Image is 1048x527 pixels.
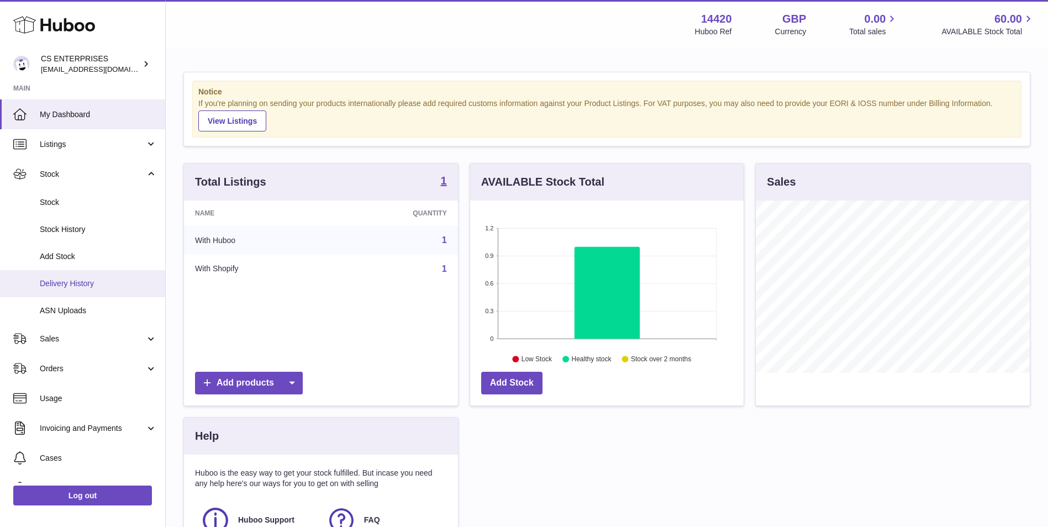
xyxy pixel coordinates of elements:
[775,27,807,37] div: Currency
[701,12,732,27] strong: 14420
[485,308,493,314] text: 0.3
[485,280,493,287] text: 0.6
[522,355,552,363] text: Low Stock
[782,12,806,27] strong: GBP
[442,235,447,245] a: 1
[571,355,612,363] text: Healthy stock
[40,197,157,208] span: Stock
[40,363,145,374] span: Orders
[195,429,219,444] h3: Help
[195,468,447,489] p: Huboo is the easy way to get your stock fulfilled. But incase you need any help here's our ways f...
[40,251,157,262] span: Add Stock
[40,423,145,434] span: Invoicing and Payments
[331,201,457,226] th: Quantity
[695,27,732,37] div: Huboo Ref
[485,225,493,231] text: 1.2
[441,175,447,188] a: 1
[184,226,331,255] td: With Huboo
[41,54,140,75] div: CS ENTERPRISES
[441,175,447,186] strong: 1
[485,252,493,259] text: 0.9
[865,12,886,27] span: 0.00
[184,201,331,226] th: Name
[941,27,1035,37] span: AVAILABLE Stock Total
[195,372,303,394] a: Add products
[490,335,493,342] text: 0
[13,486,152,505] a: Log out
[481,175,604,189] h3: AVAILABLE Stock Total
[40,453,157,463] span: Cases
[767,175,796,189] h3: Sales
[364,515,380,525] span: FAQ
[13,56,30,72] img: internalAdmin-14420@internal.huboo.com
[40,393,157,404] span: Usage
[198,110,266,131] a: View Listings
[40,224,157,235] span: Stock History
[40,334,145,344] span: Sales
[41,65,162,73] span: [EMAIL_ADDRESS][DOMAIN_NAME]
[40,109,157,120] span: My Dashboard
[481,372,543,394] a: Add Stock
[184,255,331,283] td: With Shopify
[631,355,691,363] text: Stock over 2 months
[198,98,1015,131] div: If you're planning on sending your products internationally please add required customs informati...
[238,515,294,525] span: Huboo Support
[40,169,145,180] span: Stock
[195,175,266,189] h3: Total Listings
[994,12,1022,27] span: 60.00
[442,264,447,273] a: 1
[849,27,898,37] span: Total sales
[40,305,157,316] span: ASN Uploads
[40,278,157,289] span: Delivery History
[941,12,1035,37] a: 60.00 AVAILABLE Stock Total
[198,87,1015,97] strong: Notice
[849,12,898,37] a: 0.00 Total sales
[40,139,145,150] span: Listings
